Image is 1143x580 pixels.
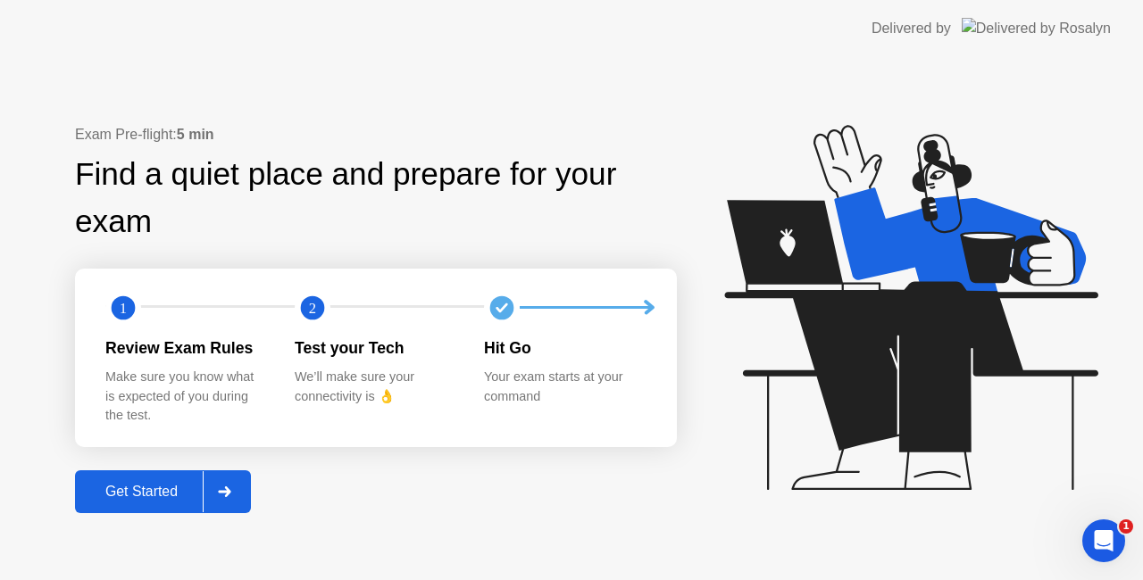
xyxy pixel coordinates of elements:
[309,299,316,316] text: 2
[484,368,645,406] div: Your exam starts at your command
[75,124,677,145] div: Exam Pre-flight:
[295,368,455,406] div: We’ll make sure your connectivity is 👌
[75,151,677,245] div: Find a quiet place and prepare for your exam
[120,299,127,316] text: 1
[1082,519,1125,562] iframe: Intercom live chat
[75,470,251,513] button: Get Started
[1119,519,1133,534] span: 1
[105,368,266,426] div: Make sure you know what is expected of you during the test.
[295,336,455,360] div: Test your Tech
[80,484,203,500] div: Get Started
[872,18,951,39] div: Delivered by
[177,127,214,142] b: 5 min
[105,336,266,360] div: Review Exam Rules
[962,18,1111,38] img: Delivered by Rosalyn
[484,336,645,360] div: Hit Go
